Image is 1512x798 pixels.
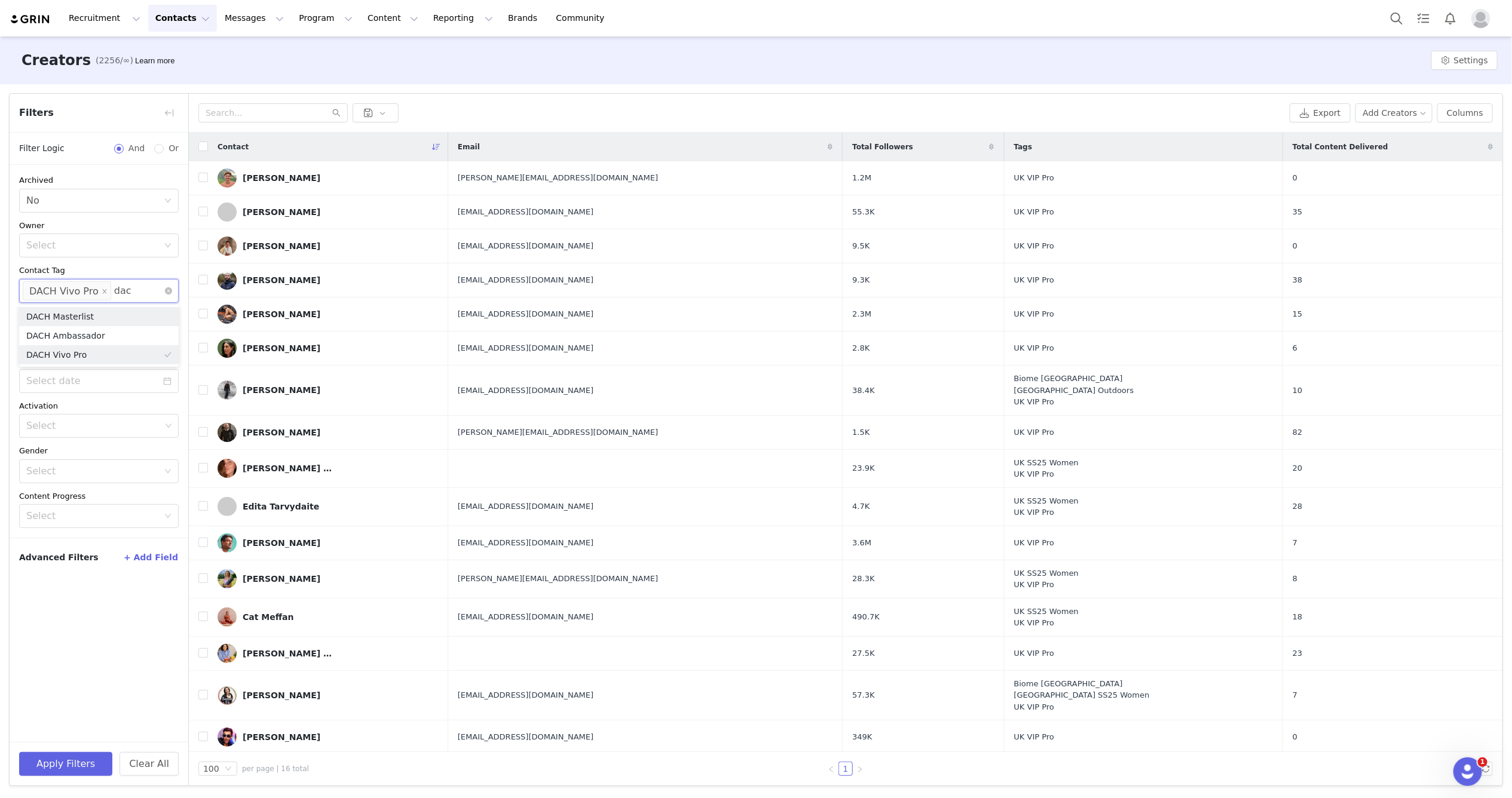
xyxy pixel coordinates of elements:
span: UK SS25 Women UK VIP Pro [1014,567,1079,591]
span: 82 [1293,426,1303,438]
a: [PERSON_NAME] [218,339,439,358]
span: 8 [1293,573,1297,585]
span: [EMAIL_ADDRESS][DOMAIN_NAME] [458,308,593,320]
div: [PERSON_NAME] | Mindful Drinking [243,649,332,658]
div: [PERSON_NAME] [243,732,320,742]
span: [EMAIL_ADDRESS][DOMAIN_NAME] [458,206,593,218]
div: [PERSON_NAME] [243,574,320,584]
span: 9.5K [852,240,870,252]
div: [PERSON_NAME] [243,690,320,700]
span: 1.5K [852,426,870,438]
div: Select [26,510,158,522]
button: Contacts [148,5,217,32]
img: b22f5028-24f8-4419-acb9-02fe84dbf030.jpg [218,423,237,442]
a: [PERSON_NAME] [218,569,439,588]
div: [PERSON_NAME] [243,428,320,437]
span: 349K [852,731,872,743]
span: And [124,142,149,155]
span: Email [458,142,480,152]
input: Search... [198,103,348,122]
a: [PERSON_NAME] [218,728,439,747]
li: DACH Vivo Pro [19,345,179,364]
div: Select [26,465,158,477]
div: [PERSON_NAME] [PERSON_NAME] [243,464,332,473]
button: Columns [1437,103,1493,122]
a: [PERSON_NAME] | Mindful Drinking [218,644,439,663]
img: placeholder-profile.jpg [1471,9,1490,28]
div: [PERSON_NAME] [243,538,320,548]
span: [PERSON_NAME][EMAIL_ADDRESS][DOMAIN_NAME] [458,573,658,585]
a: 1 [839,762,852,775]
span: Biome [GEOGRAPHIC_DATA] [GEOGRAPHIC_DATA] Outdoors UK VIP Pro [1014,373,1134,408]
span: UK VIP Pro [1014,308,1055,320]
span: [EMAIL_ADDRESS][DOMAIN_NAME] [458,342,593,354]
span: UK VIP Pro [1014,172,1055,184]
button: Content [360,5,426,32]
span: 15 [1293,308,1303,320]
span: 35 [1293,206,1303,218]
img: 662f9d8c-51da-409f-b85a-a5e82f7f44a9--s.jpg [218,271,237,290]
li: 1 [838,762,853,776]
span: [EMAIL_ADDRESS][DOMAIN_NAME] [458,731,593,743]
span: 28.3K [852,573,874,585]
span: UK VIP Pro [1014,240,1055,252]
span: Or [164,142,179,155]
a: [PERSON_NAME] [PERSON_NAME] [218,459,439,478]
button: Search [1384,5,1410,32]
button: Notifications [1437,5,1464,32]
span: UK SS25 Women UK VIP Pro [1014,457,1079,480]
span: [EMAIL_ADDRESS][DOMAIN_NAME] [458,611,593,623]
span: 0 [1293,240,1297,252]
button: Messages [218,5,291,32]
span: UK SS25 Women UK VIP Pro [1014,606,1079,629]
li: DACH Ambassador [19,326,179,345]
span: Filter Logic [19,142,65,155]
div: [PERSON_NAME] [243,309,320,319]
a: [PERSON_NAME] [218,423,439,442]
span: 490.7K [852,611,880,623]
i: icon: check [164,313,172,320]
span: [PERSON_NAME][EMAIL_ADDRESS][DOMAIN_NAME] [458,426,658,438]
span: 7 [1293,689,1297,701]
i: icon: down [165,422,172,431]
span: per page | 16 total [242,763,309,774]
i: icon: calendar [163,377,172,385]
span: UK VIP Pro [1014,537,1055,549]
span: UK VIP Pro [1014,206,1055,218]
img: 81fd5237-fefb-463c-a74a-df8ccafdcb3c--s.jpg [218,728,237,747]
span: UK VIP Pro [1014,426,1055,438]
span: Tags [1014,142,1032,152]
span: 23 [1293,647,1303,659]
a: Edita Tarvydaite [218,497,439,516]
span: Filters [19,106,54,120]
button: Recruitment [62,5,148,32]
h3: Creators [22,50,91,71]
div: [PERSON_NAME] [243,343,320,353]
img: 6172c7a4-0c96-4ad2-9802-04cee8f3f744--s.jpg [218,607,237,627]
button: Add Creators [1355,103,1433,122]
button: Profile [1464,9,1502,28]
a: Brands [501,5,548,32]
i: icon: check [164,332,172,339]
span: UK VIP Pro [1014,647,1055,659]
span: [EMAIL_ADDRESS][DOMAIN_NAME] [458,689,593,701]
a: [PERSON_NAME] [218,202,439,222]
span: [EMAIL_ADDRESS][DOMAIN_NAME] [458,501,593,512]
span: 20 [1293,462,1303,474]
img: 46ba4ff2-2fea-49b1-8bb0-f71b26a530a9.jpg [218,644,237,663]
span: UK VIP Pro [1014,342,1055,354]
button: Settings [1431,51,1498,70]
div: Edita Tarvydaite [243,502,319,511]
span: [EMAIL_ADDRESS][DOMAIN_NAME] [458,240,593,252]
span: 55.3K [852,206,874,218]
i: icon: down [225,765,232,774]
i: icon: search [332,109,341,117]
div: [PERSON_NAME] [243,275,320,285]
div: Content Progress [19,490,179,502]
span: Contact [218,142,249,152]
i: icon: check [164,351,172,358]
span: [EMAIL_ADDRESS][DOMAIN_NAME] [458,537,593,549]
i: icon: left [828,766,835,773]
div: Cat Meffan [243,612,293,622]
input: Select date [19,369,179,393]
